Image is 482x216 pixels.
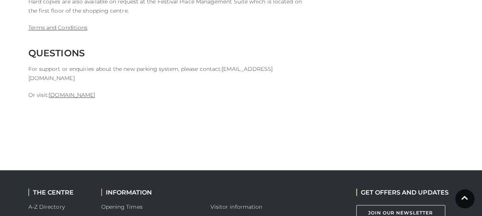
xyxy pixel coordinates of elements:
h2: QUESTIONS [28,47,308,59]
a: Terms and Conditions [28,24,88,31]
a: Visitor information [211,203,263,210]
p: Or visit: [28,90,308,100]
h2: INFORMATION [101,188,199,196]
h2: THE CENTRE [28,188,90,196]
a: Opening Times [101,203,143,210]
h2: GET OFFERS AND UPDATES [356,188,449,196]
a: [DOMAIN_NAME] [49,92,95,98]
p: For support or enquiries about the new parking system, please contact: [28,64,308,83]
a: A-Z Directory [28,203,65,210]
